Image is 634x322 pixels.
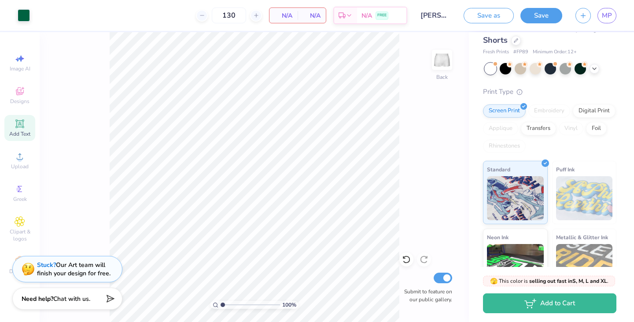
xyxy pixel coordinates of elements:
[528,104,570,118] div: Embroidery
[487,244,544,288] img: Neon Ink
[361,11,372,20] span: N/A
[521,122,556,135] div: Transfers
[487,165,510,174] span: Standard
[377,12,387,19] span: FREE
[53,295,90,303] span: Chat with us.
[586,122,607,135] div: Foil
[37,261,111,278] div: Our Art team will finish your design for free.
[433,51,451,69] img: Back
[37,261,56,269] strong: Stuck?
[464,8,514,23] button: Save as
[414,7,457,24] input: Untitled Design
[513,48,528,56] span: # FP89
[483,87,616,97] div: Print Type
[483,140,526,153] div: Rhinestones
[22,295,53,303] strong: Need help?
[533,48,577,56] span: Minimum Order: 12 +
[556,165,575,174] span: Puff Ink
[483,48,509,56] span: Fresh Prints
[10,65,30,72] span: Image AI
[602,11,612,21] span: MP
[490,277,608,285] span: This color is .
[487,176,544,220] img: Standard
[597,8,616,23] a: MP
[9,268,30,275] span: Decorate
[303,11,321,20] span: N/A
[556,233,608,242] span: Metallic & Glitter Ink
[490,277,498,285] span: 🫣
[282,301,296,309] span: 100 %
[483,104,526,118] div: Screen Print
[10,98,29,105] span: Designs
[4,228,35,242] span: Clipart & logos
[559,122,583,135] div: Vinyl
[399,288,452,303] label: Submit to feature on our public gallery.
[573,104,616,118] div: Digital Print
[556,176,613,220] img: Puff Ink
[529,278,607,285] strong: selling out fast in S, M, L and XL
[11,163,29,170] span: Upload
[436,73,448,81] div: Back
[9,130,30,137] span: Add Text
[483,293,616,313] button: Add to Cart
[520,8,562,23] button: Save
[487,233,509,242] span: Neon Ink
[13,196,27,203] span: Greek
[212,7,246,23] input: – –
[275,11,292,20] span: N/A
[483,122,518,135] div: Applique
[556,244,613,288] img: Metallic & Glitter Ink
